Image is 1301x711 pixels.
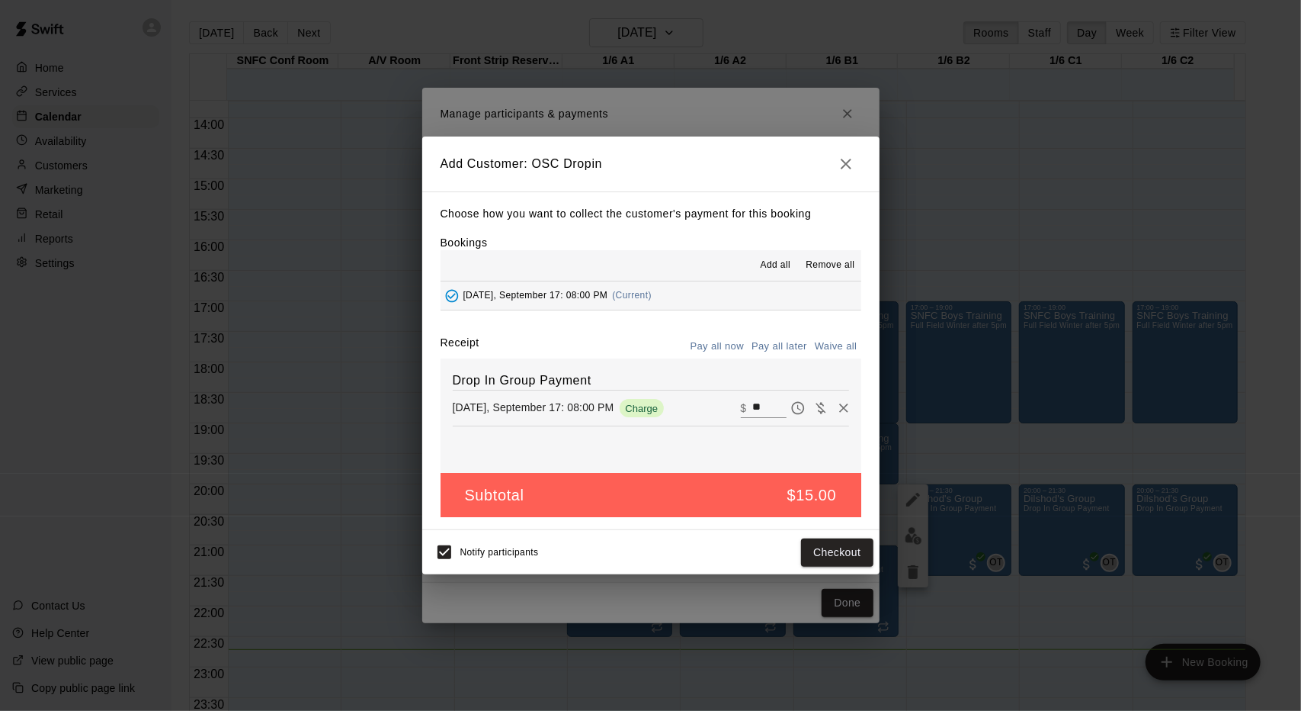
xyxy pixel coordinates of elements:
[748,335,811,359] button: Pay all later
[620,403,665,414] span: Charge
[787,401,809,413] span: Pay later
[806,258,854,273] span: Remove all
[465,485,524,506] h5: Subtotal
[761,258,791,273] span: Add all
[687,335,748,359] button: Pay all now
[453,400,614,415] p: [DATE], September 17: 08:00 PM
[441,335,479,359] label: Receipt
[832,397,855,420] button: Remove
[801,539,873,567] button: Checkout
[441,204,861,224] p: Choose how you want to collect the customer's payment for this booking
[787,485,837,506] h5: $15.00
[751,253,800,278] button: Add all
[809,401,832,413] span: Waive payment
[441,236,488,249] label: Bookings
[800,253,860,278] button: Remove all
[422,137,880,191] h2: Add Customer: OSC Dropin
[741,401,747,416] p: $
[441,285,463,307] button: Added - Collect Payment
[460,548,539,558] span: Notify participants
[441,282,861,310] button: Added - Collect Payment[DATE], September 17: 08:00 PM(Current)
[811,335,861,359] button: Waive all
[453,371,849,391] h6: Drop In Group Payment
[463,290,608,301] span: [DATE], September 17: 08:00 PM
[612,290,652,301] span: (Current)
